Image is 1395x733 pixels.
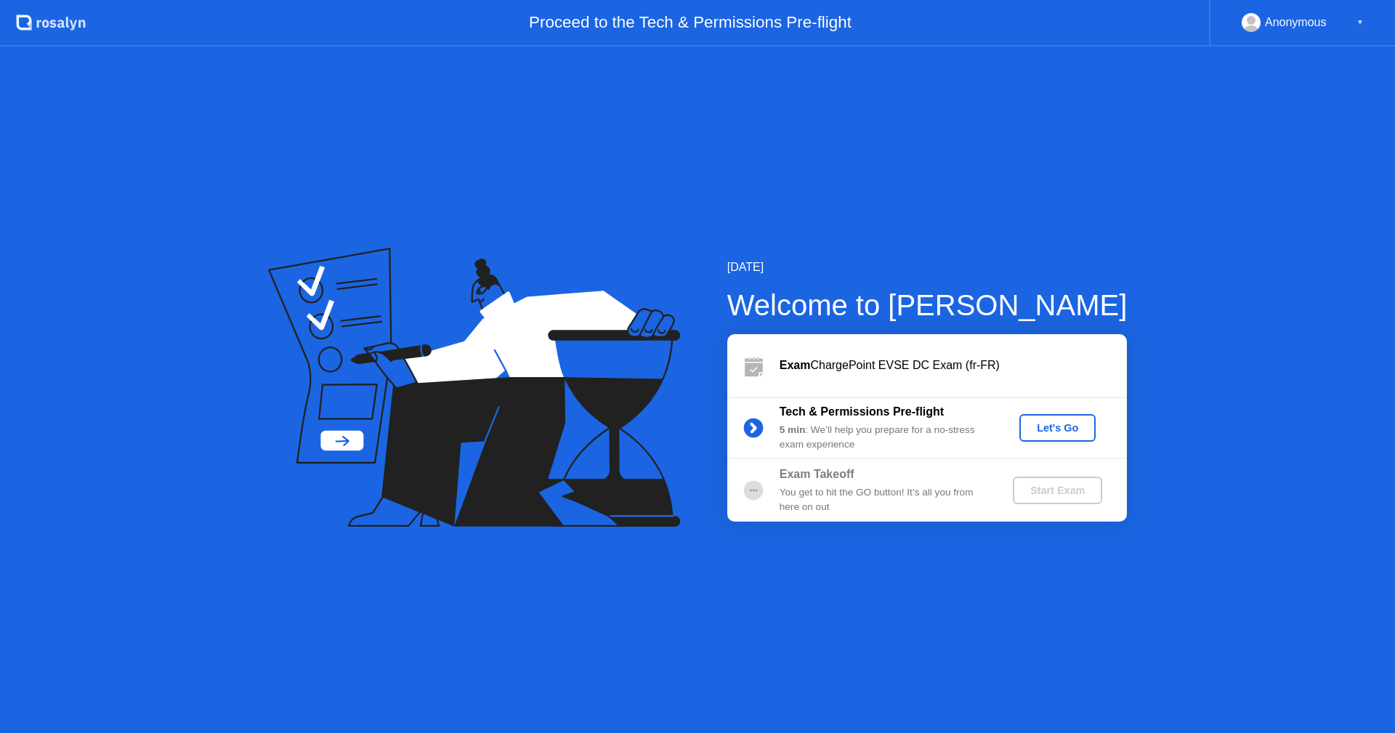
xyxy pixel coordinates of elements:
div: You get to hit the GO button! It’s all you from here on out [780,485,989,515]
div: : We’ll help you prepare for a no-stress exam experience [780,423,989,453]
div: ChargePoint EVSE DC Exam (fr-FR) [780,357,1127,374]
b: 5 min [780,424,806,435]
button: Let's Go [1019,414,1096,442]
b: Tech & Permissions Pre-flight [780,405,944,418]
div: [DATE] [727,259,1128,276]
div: Let's Go [1025,422,1090,434]
b: Exam [780,359,811,371]
div: ▼ [1356,13,1364,32]
button: Start Exam [1013,477,1102,504]
div: Anonymous [1265,13,1327,32]
b: Exam Takeoff [780,468,854,480]
div: Welcome to [PERSON_NAME] [727,283,1128,327]
div: Start Exam [1019,485,1096,496]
